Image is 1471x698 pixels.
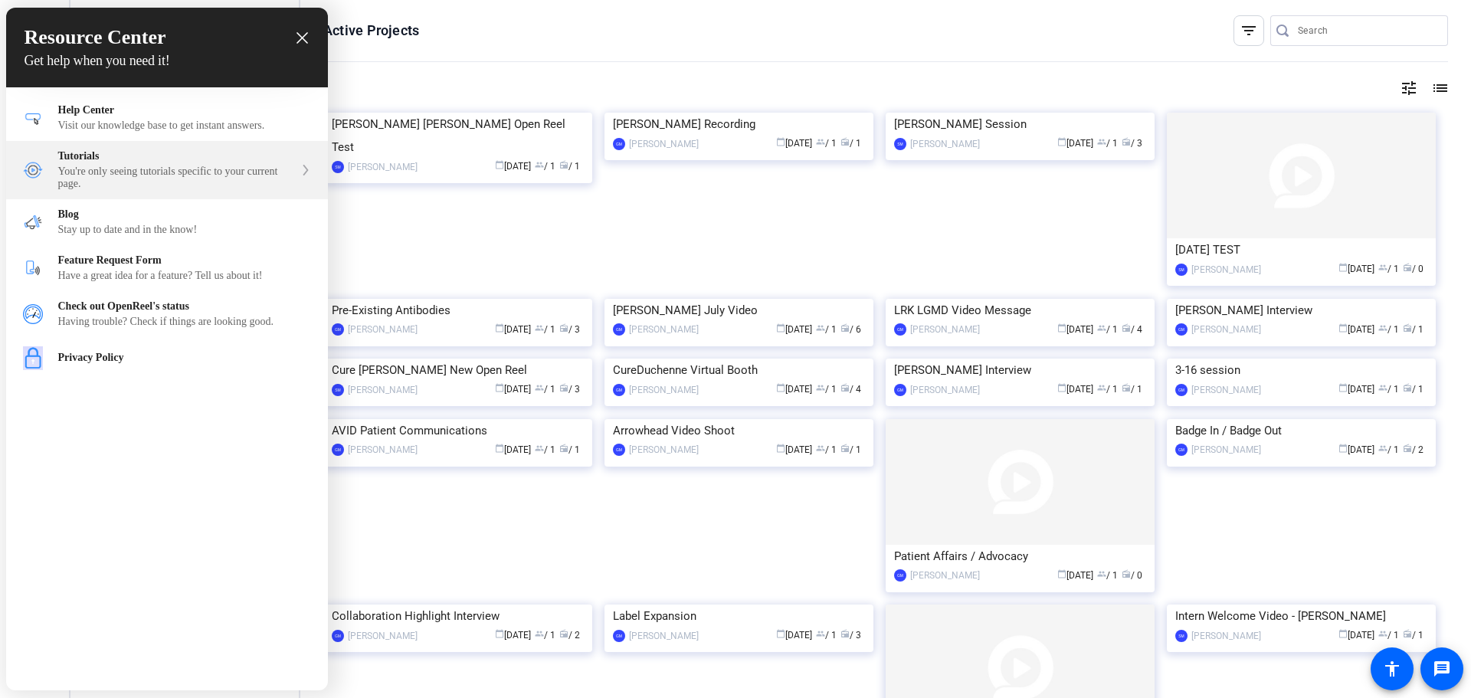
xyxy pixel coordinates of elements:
[58,300,311,313] div: Check out OpenReel's status
[58,165,294,190] div: You're only seeing tutorials specific to your current page.
[6,199,328,245] div: Blog - Go to https://www.openreel.com/blog/ in a new tab
[58,104,311,116] div: Help Center
[23,346,43,370] img: module icon
[25,53,310,69] h2: Get help when you need it!
[6,141,328,199] div: Tutorials
[23,108,43,128] img: module icon
[295,31,310,45] div: close resource center
[23,304,43,324] img: module icon
[58,224,311,236] div: Stay up to date and in the know!
[23,212,43,232] img: module icon
[58,352,311,364] div: Privacy Policy
[6,337,328,379] div: Privacy Policy - Go to https://www.openreel.com/privacy/
[6,291,328,337] div: Check out OpenReel's status - Go to https://www.openreel.com/status in a new tab
[58,120,311,132] div: Visit our knowledge base to get instant answers.
[58,254,311,267] div: Feature Request Form
[58,150,294,162] div: Tutorials
[301,165,310,175] svg: expand
[6,95,328,141] div: Help Center - Go to support.openreel.com in a new tab
[58,208,311,221] div: Blog
[58,270,311,282] div: Have a great idea for a feature? Tell us about it!
[58,316,311,328] div: Having trouble? Check if things are looking good.
[23,160,43,180] img: module icon
[23,258,43,278] img: module icon
[25,26,310,49] h1: Resource Center
[6,245,328,291] div: Feature Request Form - Go to https://openreel.typeform.com/to/ZnK8QrmQ in a new tab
